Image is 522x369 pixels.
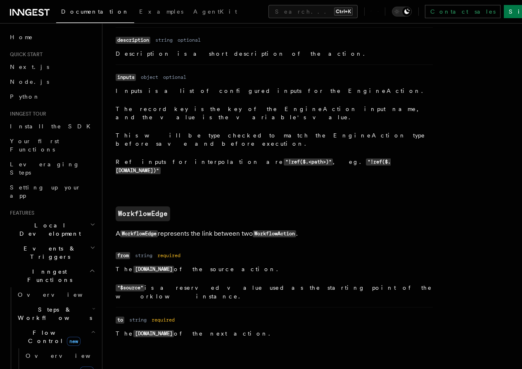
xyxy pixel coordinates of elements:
[7,267,89,284] span: Inngest Functions
[7,221,90,238] span: Local Development
[425,5,501,18] a: Contact sales
[253,230,296,237] code: WorkflowAction
[284,158,333,166] code: "!ref($.<path>)"
[10,161,80,176] span: Leveraging Steps
[116,37,150,44] code: description
[7,264,97,287] button: Inngest Functions
[133,330,174,337] code: [DOMAIN_NAME]
[155,37,173,43] dd: string
[178,37,201,43] dd: optional
[7,51,43,58] span: Quick start
[116,252,130,259] code: from
[193,8,237,15] span: AgentKit
[116,317,124,324] code: to
[7,218,97,241] button: Local Development
[10,78,49,85] span: Node.js
[10,123,95,130] span: Install the SDK
[7,119,97,134] a: Install the SDK
[163,74,186,80] dd: optional
[116,74,136,81] code: inputs
[134,2,188,22] a: Examples
[392,7,412,17] button: Toggle dark mode
[152,317,175,323] dd: required
[334,7,353,16] kbd: Ctrl+K
[22,348,97,363] a: Overview
[10,64,49,70] span: Next.js
[116,329,433,338] p: The of the next action.
[116,228,446,240] p: A represents the link between two .
[26,352,111,359] span: Overview
[116,284,145,291] code: "$source"
[268,5,358,18] button: Search...Ctrl+K
[18,291,103,298] span: Overview
[116,206,170,221] a: WorkflowEdge
[129,317,147,323] dd: string
[14,302,97,325] button: Steps & Workflows
[10,33,33,41] span: Home
[116,50,433,58] p: Description is a short description of the action.
[14,305,92,322] span: Steps & Workflows
[7,134,97,157] a: Your first Functions
[10,138,59,153] span: Your first Functions
[10,93,40,100] span: Python
[14,325,97,348] button: Flow Controlnew
[14,287,97,302] a: Overview
[7,74,97,89] a: Node.js
[188,2,242,22] a: AgentKit
[116,131,433,148] p: This will be type checked to match the EngineAction type before save and before execution.
[7,241,97,264] button: Events & Triggers
[116,265,433,274] p: The of the source action.
[7,89,97,104] a: Python
[61,8,129,15] span: Documentation
[7,30,97,45] a: Home
[116,105,433,121] p: The record key is the key of the EngineAction input name, and the value is the variable's value.
[7,210,34,216] span: Features
[7,111,46,117] span: Inngest tour
[10,184,81,199] span: Setting up your app
[7,59,97,74] a: Next.js
[139,8,183,15] span: Examples
[56,2,134,23] a: Documentation
[116,284,433,300] p: is a reserved value used as the starting point of the worklow instance.
[157,252,180,259] dd: required
[67,337,81,346] span: new
[135,252,152,259] dd: string
[120,230,158,237] code: WorkflowEdge
[7,244,90,261] span: Events & Triggers
[116,158,433,175] p: Ref inputs for interpolation are , eg.
[14,329,91,345] span: Flow Control
[141,74,158,80] dd: object
[116,87,433,95] p: Inputs is a list of configured inputs for the EngineAction.
[7,180,97,203] a: Setting up your app
[7,157,97,180] a: Leveraging Steps
[133,266,174,273] code: [DOMAIN_NAME]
